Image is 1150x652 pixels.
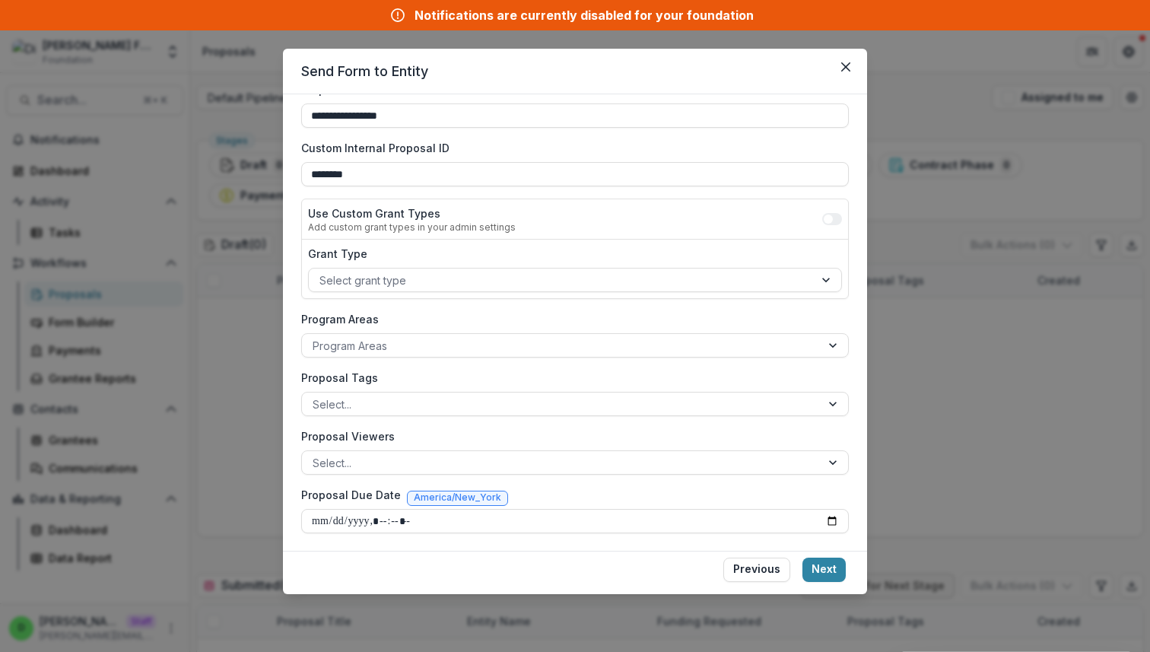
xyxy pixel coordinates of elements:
[308,221,516,233] div: Add custom grant types in your admin settings
[301,140,840,156] label: Custom Internal Proposal ID
[301,370,840,386] label: Proposal Tags
[415,6,754,24] div: Notifications are currently disabled for your foundation
[834,55,858,79] button: Close
[301,487,401,503] label: Proposal Due Date
[301,311,840,327] label: Program Areas
[802,558,846,582] button: Next
[723,558,790,582] button: Previous
[283,49,867,94] header: Send Form to Entity
[414,492,501,503] span: America/New_York
[301,428,840,444] label: Proposal Viewers
[308,205,516,221] label: Use Custom Grant Types
[308,246,833,262] label: Grant Type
